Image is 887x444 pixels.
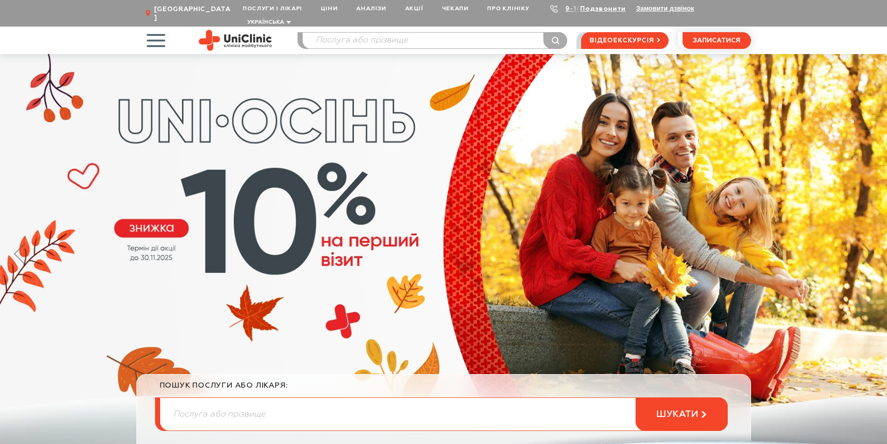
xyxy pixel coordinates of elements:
input: Послуга або прізвище [303,33,567,48]
button: Замовити дзвінок [636,5,694,12]
a: відеоекскурсія [581,32,668,49]
span: Українська [247,20,284,25]
span: шукати [656,409,698,420]
span: відеоекскурсія [589,33,654,48]
span: [GEOGRAPHIC_DATA] [154,5,233,22]
span: записатися [693,37,740,44]
button: записатися [683,32,751,49]
button: Українська [245,19,291,26]
a: 9-103 [565,6,586,12]
img: Uniclinic [199,30,272,51]
input: Послуга або прізвище [160,398,727,430]
a: Подзвонити [580,6,626,12]
div: пошук послуги або лікаря: [160,381,728,397]
button: шукати [636,397,728,431]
